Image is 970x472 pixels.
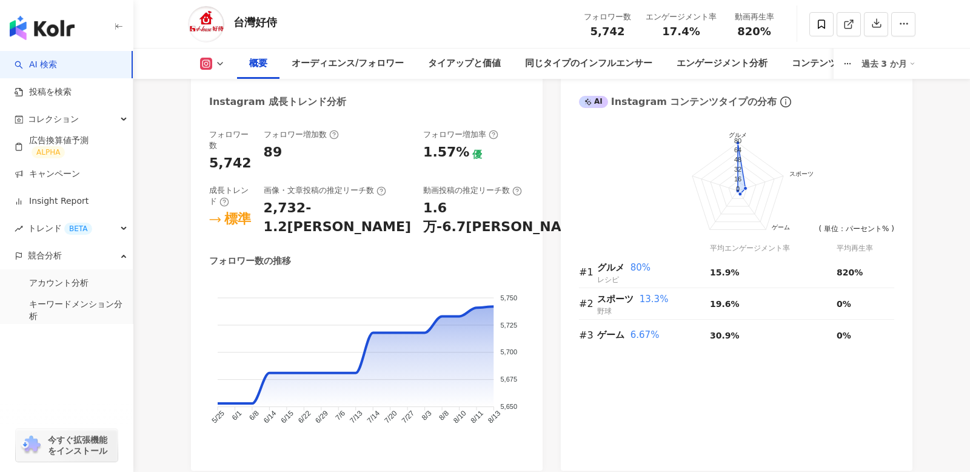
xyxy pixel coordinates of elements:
[736,184,740,192] text: 0
[734,137,741,144] text: 80
[383,409,399,425] tspan: 7/20
[15,86,72,98] a: 投稿を検索
[264,199,412,237] div: 2,732-1.2[PERSON_NAME]
[734,175,741,183] text: 16
[188,6,224,42] img: KOL Avatar
[710,299,740,309] span: 19.6%
[734,156,741,163] text: 48
[646,11,717,23] div: エンゲージメント率
[247,409,261,422] tspan: 6/8
[579,296,597,311] div: #2
[15,135,123,159] a: 広告換算値予測ALPHA
[334,409,347,422] tspan: 7/6
[264,129,339,140] div: フォロワー増加数
[630,329,660,340] span: 6.67%
[296,409,313,425] tspan: 6/22
[731,11,777,23] div: 動画再生率
[423,199,590,237] div: 1.6万-6.7[PERSON_NAME]
[579,95,777,109] div: Instagram コンテンツタイプの分布
[837,243,894,254] div: 平均再生率
[28,242,62,269] span: 競合分析
[366,409,382,425] tspan: 7/14
[837,268,863,277] span: 820%
[597,275,619,284] span: レシピ
[209,129,252,151] div: フォロワー数
[778,95,793,109] span: info-circle
[486,409,503,425] tspan: 8/13
[209,154,252,173] div: 5,742
[400,409,416,425] tspan: 7/27
[597,307,612,315] span: 野球
[28,215,92,242] span: トレンド
[420,409,433,422] tspan: 8/3
[19,436,42,455] img: chrome extension
[16,429,118,462] a: chrome extension今すぐ拡張機能をインストール
[734,166,741,173] text: 32
[729,131,747,138] text: グルメ
[861,54,916,73] div: 過去 3 か月
[597,329,624,340] span: ゲーム
[584,11,631,23] div: フォロワー数
[29,277,89,289] a: アカウント分析
[28,106,79,133] span: コレクション
[15,195,89,207] a: Insight Report
[579,96,608,108] div: AI
[500,376,517,383] tspan: 5,675
[579,265,597,280] div: #1
[597,294,634,305] span: スポーツ
[15,59,57,71] a: searchAI 検索
[428,56,501,71] div: タイアップと価値
[423,185,522,196] div: 動画投稿の推定リーチ数
[224,210,251,229] div: 標準
[233,15,277,30] div: 台灣好侍
[500,294,517,301] tspan: 5,750
[230,409,244,422] tspan: 6/1
[48,434,114,456] span: 今すぐ拡張機能をインストール
[640,294,669,305] span: 13.3%
[423,129,498,140] div: フォロワー増加率
[597,262,624,273] span: グルメ
[500,321,517,328] tspan: 5,725
[710,243,837,254] div: 平均エンゲージメント率
[579,328,597,343] div: #3
[677,56,768,71] div: エンゲージメント分析
[437,409,450,422] tspan: 8/8
[590,25,625,38] span: 5,742
[29,298,123,322] a: キーワードメンション分析
[264,143,283,162] div: 89
[209,185,252,207] div: 成長トレンド
[710,331,740,340] span: 30.9%
[734,146,741,153] text: 64
[313,409,330,425] tspan: 6/29
[209,95,346,109] div: Instagram 成長トレンド分析
[423,143,469,162] div: 1.57%
[210,409,227,425] tspan: 5/25
[279,409,295,425] tspan: 6/15
[452,409,468,425] tspan: 8/10
[500,403,517,410] tspan: 5,650
[15,224,23,233] span: rise
[630,262,651,273] span: 80%
[789,170,814,177] text: スポーツ
[525,56,652,71] div: 同じタイプのインフルエンサー
[472,148,482,161] div: 優
[500,348,517,356] tspan: 5,700
[292,56,404,71] div: オーディエンス/フォロワー
[772,224,790,231] text: ゲーム
[15,168,80,180] a: キャンペーン
[64,223,92,235] div: BETA
[262,409,278,425] tspan: 6/14
[249,56,267,71] div: 概要
[737,25,771,38] span: 820%
[209,255,291,268] div: フォロワー数の推移
[469,409,486,425] tspan: 8/11
[662,25,700,38] span: 17.4%
[348,409,364,425] tspan: 7/13
[264,185,386,196] div: 画像・文章投稿の推定リーチ数
[10,16,75,40] img: logo
[837,331,851,340] span: 0%
[710,268,740,277] span: 15.9%
[837,299,851,309] span: 0%
[792,56,874,71] div: コンテンツ内容分析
